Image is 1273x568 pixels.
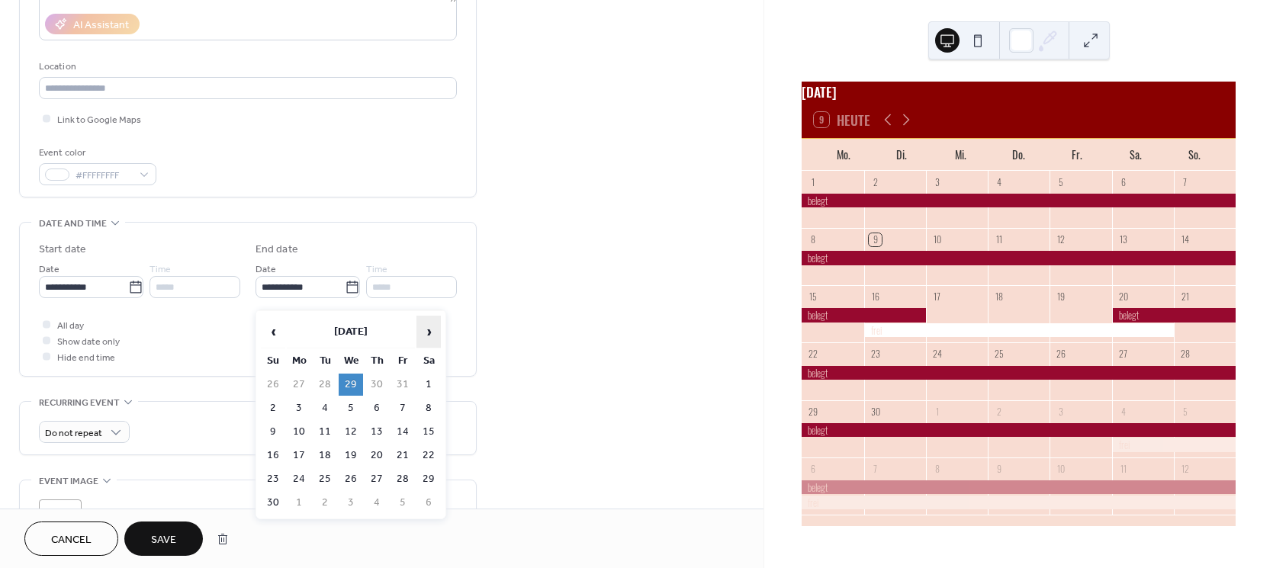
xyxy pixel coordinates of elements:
span: Link to Google Maps [57,112,141,128]
div: belegt [802,194,1236,207]
td: 25 [313,468,337,490]
div: 8 [807,233,820,246]
div: 21 [1178,290,1191,303]
div: [DATE] [802,82,1236,101]
td: 7 [391,397,415,419]
span: › [417,316,440,347]
div: 16 [869,290,882,303]
td: 22 [416,444,441,467]
div: Mi. [931,139,990,170]
th: Su [261,350,285,372]
div: belegt [802,366,1236,380]
th: Mo [287,350,311,372]
div: 17 [931,290,943,303]
div: frei [864,323,1174,337]
td: 2 [261,397,285,419]
div: 26 [1055,348,1068,361]
div: Location [39,59,454,75]
div: 24 [931,348,943,361]
span: ‹ [262,316,284,347]
th: We [339,350,363,372]
td: 1 [416,374,441,396]
div: 10 [931,233,943,246]
span: #FFFFFFFF [76,168,132,184]
td: 30 [365,374,389,396]
div: Mo. [814,139,873,170]
td: 19 [339,444,363,467]
div: 20 [1117,290,1130,303]
div: 4 [1117,405,1130,418]
div: 19 [1055,290,1068,303]
td: 12 [339,421,363,443]
td: 2 [313,492,337,514]
div: 11 [993,233,1006,246]
div: Do. [989,139,1048,170]
div: 7 [869,462,882,475]
div: 18 [993,290,1006,303]
span: Do not repeat [45,425,102,442]
button: Save [124,521,203,556]
div: 30 [869,405,882,418]
td: 13 [365,421,389,443]
div: 2 [869,175,882,188]
td: 18 [313,444,337,467]
span: Time [366,262,387,278]
td: 30 [261,492,285,514]
th: Tu [313,350,337,372]
td: 6 [365,397,389,419]
div: 13 [1117,233,1130,246]
div: 12 [1055,233,1068,246]
td: 31 [391,374,415,396]
div: Fr. [1048,139,1107,170]
div: 4 [993,175,1006,188]
div: 28 [1178,348,1191,361]
div: 15 [807,290,820,303]
td: 27 [365,468,389,490]
div: 12 [1178,462,1191,475]
span: Date and time [39,216,107,232]
td: 3 [339,492,363,514]
span: Show date only [57,334,120,350]
td: 17 [287,444,311,467]
div: 23 [869,348,882,361]
td: 4 [365,492,389,514]
div: 5 [1178,405,1191,418]
td: 1 [287,492,311,514]
td: 26 [261,374,285,396]
div: 5 [1055,175,1068,188]
span: Hide end time [57,350,115,366]
div: So. [1165,139,1223,170]
th: [DATE] [287,316,415,348]
div: 14 [1178,233,1191,246]
div: belegt [802,423,1236,437]
div: belegt [802,480,1236,494]
button: Cancel [24,521,118,556]
div: 3 [931,175,943,188]
div: End date [256,242,298,258]
td: 23 [261,468,285,490]
div: frei [802,496,1236,509]
span: Time [149,262,171,278]
div: Start date [39,242,86,258]
div: 9 [869,233,882,246]
td: 11 [313,421,337,443]
div: belegt [802,308,925,322]
span: All day [57,318,84,334]
div: 22 [807,348,820,361]
span: Date [256,262,276,278]
div: 7 [1178,175,1191,188]
td: 14 [391,421,415,443]
div: Di. [873,139,931,170]
th: Fr [391,350,415,372]
div: 6 [1117,175,1130,188]
td: 15 [416,421,441,443]
td: 20 [365,444,389,467]
div: 29 [807,405,820,418]
td: 3 [287,397,311,419]
div: Event color [39,145,153,161]
div: 25 [993,348,1006,361]
td: 16 [261,444,285,467]
td: 10 [287,421,311,443]
td: 29 [416,468,441,490]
